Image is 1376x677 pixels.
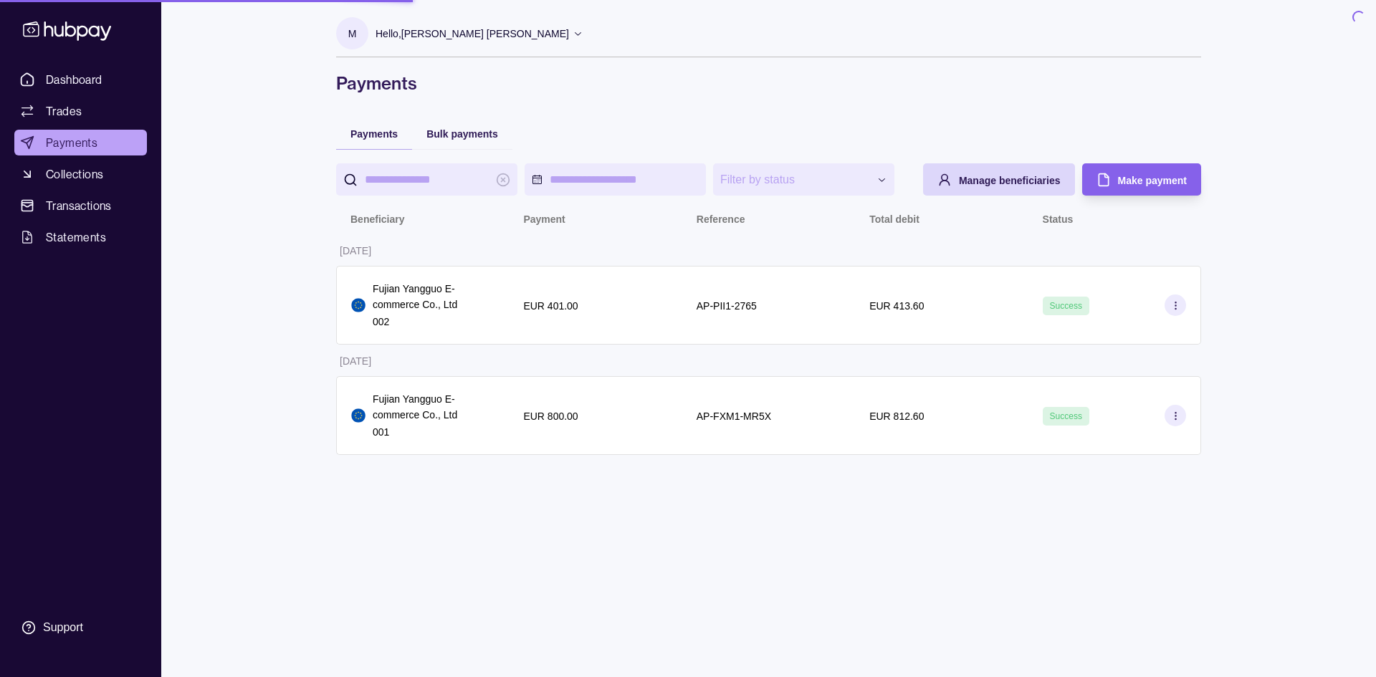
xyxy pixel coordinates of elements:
[1118,175,1187,186] span: Make payment
[523,300,578,312] p: EUR 401.00
[46,229,106,246] span: Statements
[348,26,357,42] p: M
[351,298,365,312] img: eu
[14,613,147,643] a: Support
[351,408,365,423] img: eu
[46,165,103,183] span: Collections
[373,424,494,440] p: 001
[869,300,924,312] p: EUR 413.60
[14,224,147,250] a: Statements
[1043,213,1074,225] p: Status
[1050,411,1082,421] span: Success
[373,281,494,312] p: Fujian Yangguo E-commerce Co., Ltd
[46,102,82,120] span: Trades
[376,26,569,42] p: Hello, [PERSON_NAME] [PERSON_NAME]
[1050,301,1082,311] span: Success
[350,213,404,225] p: Beneficiary
[523,213,565,225] p: Payment
[350,128,398,140] span: Payments
[697,300,757,312] p: AP-PII1-2765
[340,245,371,256] p: [DATE]
[46,134,97,151] span: Payments
[336,72,1201,95] h1: Payments
[373,314,494,330] p: 002
[46,197,112,214] span: Transactions
[43,620,83,635] div: Support
[46,71,102,88] span: Dashboard
[697,410,771,422] p: AP-FXM1-MR5X
[869,410,924,422] p: EUR 812.60
[697,213,745,225] p: Reference
[426,128,498,140] span: Bulk payments
[14,67,147,92] a: Dashboard
[14,130,147,155] a: Payments
[14,98,147,124] a: Trades
[14,161,147,187] a: Collections
[14,193,147,219] a: Transactions
[373,391,494,423] p: Fujian Yangguo E-commerce Co., Ltd
[523,410,578,422] p: EUR 800.00
[1082,163,1201,196] button: Make payment
[869,213,919,225] p: Total debit
[959,175,1061,186] span: Manage beneficiaries
[340,355,371,367] p: [DATE]
[365,163,489,196] input: search
[923,163,1075,196] button: Manage beneficiaries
